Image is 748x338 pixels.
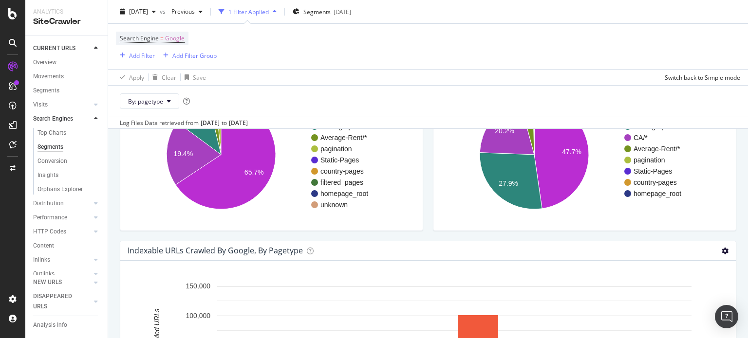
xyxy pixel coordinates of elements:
[320,178,363,186] text: filtered_pages
[37,156,67,166] div: Conversion
[37,184,83,195] div: Orphans Explorer
[499,179,518,187] text: 27.9%
[168,4,206,19] button: Previous
[120,119,248,127] div: Log Files Data retrieved from to
[33,86,59,96] div: Segments
[128,244,303,257] h4: Indexable URLs Crawled By google, By pagetype
[320,190,368,197] text: homepage_root
[33,100,48,110] div: Visits
[634,123,682,130] text: Demographics/*
[334,7,351,16] div: [DATE]
[33,320,101,330] a: Analysis Info
[33,114,73,124] div: Search Engines
[634,167,672,175] text: Static-Pages
[33,255,50,265] div: Inlinks
[320,201,348,209] text: unknown
[33,198,64,209] div: Distribution
[33,86,101,96] a: Segments
[37,170,58,180] div: Insights
[160,7,168,16] span: vs
[33,71,64,82] div: Movements
[320,145,352,153] text: pagination
[160,34,164,42] span: =
[33,16,100,27] div: SiteCrawler
[33,269,91,279] a: Outlinks
[129,73,144,81] div: Apply
[181,70,206,85] button: Save
[33,57,101,68] a: Overview
[33,213,91,223] a: Performance
[172,51,217,59] div: Add Filter Group
[37,156,101,166] a: Conversion
[120,93,179,109] button: By: pagetype
[33,8,100,16] div: Analytics
[37,128,101,138] a: Top Charts
[244,169,264,177] text: 65.7%
[33,114,91,124] a: Search Engines
[33,277,62,287] div: NEW URLS
[33,291,82,312] div: DISAPPEARED URLS
[116,70,144,85] button: Apply
[495,127,514,135] text: 20.2%
[128,87,411,223] svg: A chart.
[320,156,359,164] text: Static-Pages
[33,255,91,265] a: Inlinks
[159,50,217,61] button: Add Filter Group
[665,73,740,81] div: Switch back to Simple mode
[634,156,665,164] text: pagination
[715,305,738,328] div: Open Intercom Messenger
[33,320,67,330] div: Analysis Info
[33,241,101,251] a: Content
[33,227,66,237] div: HTTP Codes
[193,73,206,81] div: Save
[33,291,91,312] a: DISAPPEARED URLS
[37,184,101,195] a: Orphans Explorer
[128,97,163,105] span: By: pagetype
[33,43,91,53] a: CURRENT URLS
[37,142,101,152] a: Segments
[661,70,740,85] button: Switch back to Simple mode
[33,269,55,279] div: Outlinks
[303,7,331,16] span: Segments
[215,4,280,19] button: 1 Filter Applied
[186,283,210,290] text: 150,000
[173,150,193,158] text: 19.4%
[33,241,54,251] div: Content
[229,119,248,127] div: [DATE]
[168,7,195,16] span: Previous
[37,170,101,180] a: Insights
[320,167,364,175] text: country-pages
[33,213,67,223] div: Performance
[116,50,155,61] button: Add Filter
[634,145,680,153] text: Average-Rent/*
[634,190,681,197] text: homepage_root
[37,128,66,138] div: Top Charts
[33,227,91,237] a: HTTP Codes
[33,57,56,68] div: Overview
[320,123,369,130] text: Demographics/*
[33,71,101,82] a: Movements
[320,134,367,142] text: Average-Rent/*
[116,4,160,19] button: [DATE]
[129,51,155,59] div: Add Filter
[149,70,176,85] button: Clear
[33,198,91,209] a: Distribution
[441,87,725,223] svg: A chart.
[562,148,581,156] text: 47.7%
[289,4,355,19] button: Segments[DATE]
[634,178,677,186] text: country-pages
[33,277,91,287] a: NEW URLS
[201,119,220,127] div: [DATE]
[722,248,729,254] i: Options
[37,142,63,152] div: Segments
[165,32,185,45] span: Google
[33,43,75,53] div: CURRENT URLS
[186,312,210,320] text: 100,000
[162,73,176,81] div: Clear
[120,34,159,42] span: Search Engine
[129,7,148,16] span: 2025 Sep. 4th
[33,100,91,110] a: Visits
[228,7,269,16] div: 1 Filter Applied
